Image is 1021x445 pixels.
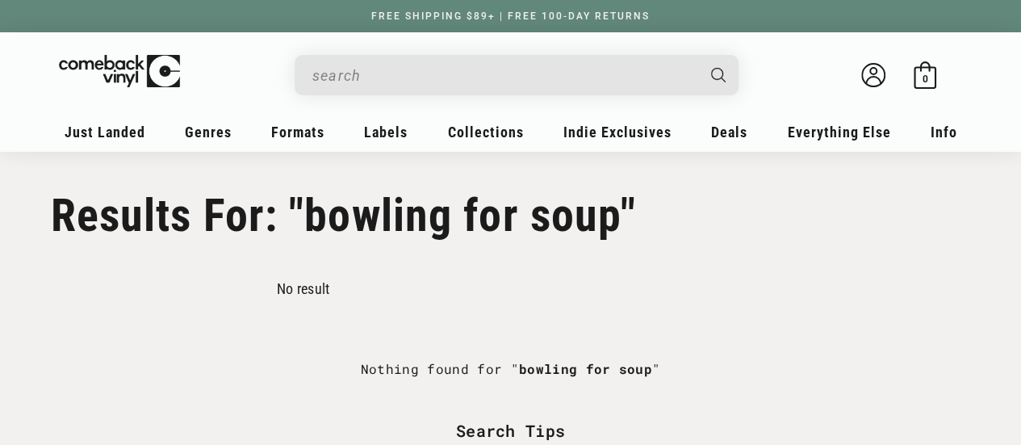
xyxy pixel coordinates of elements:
span: Everything Else [787,124,890,141]
span: Genres [185,124,232,141]
a: FREE SHIPPING $89+ | FREE 100-DAY RETURNS [355,10,666,22]
span: Deals [711,124,747,141]
span: Labels [364,124,408,141]
span: Just Landed [65,124,145,141]
span: 0 [922,73,927,85]
span: Collections [448,124,524,141]
div: Search Tips [257,421,764,440]
input: search [312,59,695,92]
button: Search [697,55,740,95]
div: Search [295,55,739,95]
h1: Results For: "bowling for soup" [51,189,971,242]
span: Formats [271,124,324,141]
b: bowling for soup [519,360,652,377]
p: No result [277,280,330,297]
div: Nothing found for " " [361,301,661,422]
span: Indie Exclusives [563,124,672,141]
span: Info [931,124,957,141]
